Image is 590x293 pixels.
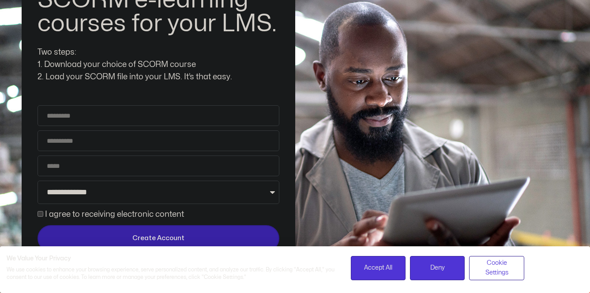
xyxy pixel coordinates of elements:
[38,71,279,83] div: 2. Load your SCORM file into your LMS. It’s that easy.
[38,225,279,252] button: Create Account
[475,258,518,278] span: Cookie Settings
[410,256,465,280] button: Deny all cookies
[45,211,184,218] label: I agree to receiving electronic content
[430,263,445,273] span: Deny
[132,233,184,244] span: Create Account
[38,59,279,71] div: 1. Download your choice of SCORM course
[7,266,338,281] p: We use cookies to enhance your browsing experience, serve personalized content, and analyze our t...
[364,263,392,273] span: Accept All
[351,256,406,280] button: Accept all cookies
[38,46,279,59] div: Two steps:
[469,256,524,280] button: Adjust cookie preferences
[7,255,338,263] h2: We Value Your Privacy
